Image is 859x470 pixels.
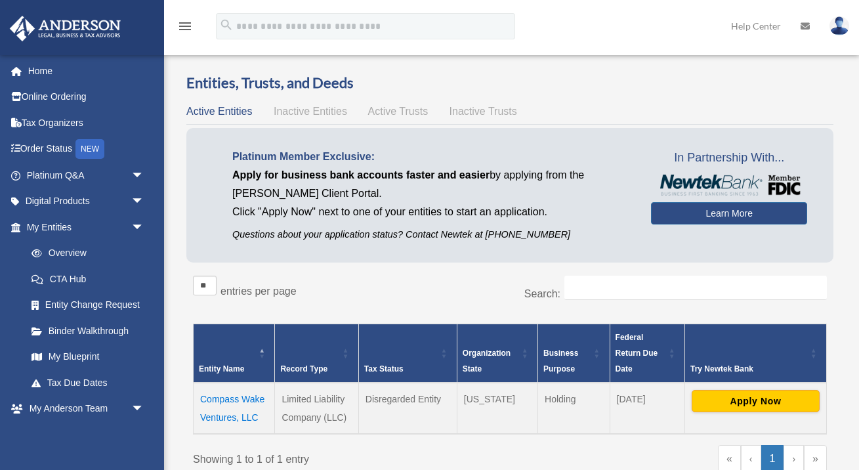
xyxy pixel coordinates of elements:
[692,390,820,412] button: Apply Now
[275,324,358,383] th: Record Type: Activate to sort
[280,364,327,374] span: Record Type
[177,23,193,34] a: menu
[131,188,157,215] span: arrow_drop_down
[829,16,849,35] img: User Pic
[684,324,826,383] th: Try Newtek Bank : Activate to sort
[18,292,157,318] a: Entity Change Request
[9,396,164,422] a: My Anderson Teamarrow_drop_down
[457,383,537,434] td: [US_STATE]
[6,16,125,41] img: Anderson Advisors Platinum Portal
[199,364,244,374] span: Entity Name
[232,226,631,243] p: Questions about your application status? Contact Newtek at [PHONE_NUMBER]
[75,139,104,159] div: NEW
[232,148,631,166] p: Platinum Member Exclusive:
[275,383,358,434] td: Limited Liability Company (LLC)
[658,175,801,196] img: NewtekBankLogoSM.png
[538,383,610,434] td: Holding
[186,73,833,93] h3: Entities, Trusts, and Deeds
[131,162,157,189] span: arrow_drop_down
[274,106,347,117] span: Inactive Entities
[193,445,500,469] div: Showing 1 to 1 of 1 entry
[18,344,157,370] a: My Blueprint
[651,202,807,224] a: Learn More
[9,421,164,448] a: My Documentsarrow_drop_down
[18,240,151,267] a: Overview
[131,396,157,423] span: arrow_drop_down
[232,203,631,221] p: Click "Apply Now" next to one of your entities to start an application.
[18,370,157,396] a: Tax Due Dates
[9,84,164,110] a: Online Ordering
[131,421,157,448] span: arrow_drop_down
[690,361,807,377] div: Try Newtek Bank
[610,324,684,383] th: Federal Return Due Date: Activate to sort
[232,166,631,203] p: by applying from the [PERSON_NAME] Client Portal.
[194,324,275,383] th: Entity Name: Activate to invert sorting
[358,383,457,434] td: Disregarded Entity
[9,110,164,136] a: Tax Organizers
[186,106,252,117] span: Active Entities
[131,214,157,241] span: arrow_drop_down
[194,383,275,434] td: Compass Wake Ventures, LLC
[219,18,234,32] i: search
[9,162,164,188] a: Platinum Q&Aarrow_drop_down
[616,333,658,374] span: Federal Return Due Date
[18,318,157,344] a: Binder Walkthrough
[368,106,429,117] span: Active Trusts
[524,288,560,299] label: Search:
[457,324,537,383] th: Organization State: Activate to sort
[538,324,610,383] th: Business Purpose: Activate to sort
[450,106,517,117] span: Inactive Trusts
[651,148,807,169] span: In Partnership With...
[610,383,684,434] td: [DATE]
[232,169,490,181] span: Apply for business bank accounts faster and easier
[9,188,164,215] a: Digital Productsarrow_drop_down
[220,286,297,297] label: entries per page
[177,18,193,34] i: menu
[463,349,511,374] span: Organization State
[364,364,404,374] span: Tax Status
[9,136,164,163] a: Order StatusNEW
[543,349,578,374] span: Business Purpose
[358,324,457,383] th: Tax Status: Activate to sort
[9,214,157,240] a: My Entitiesarrow_drop_down
[18,266,157,292] a: CTA Hub
[9,58,164,84] a: Home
